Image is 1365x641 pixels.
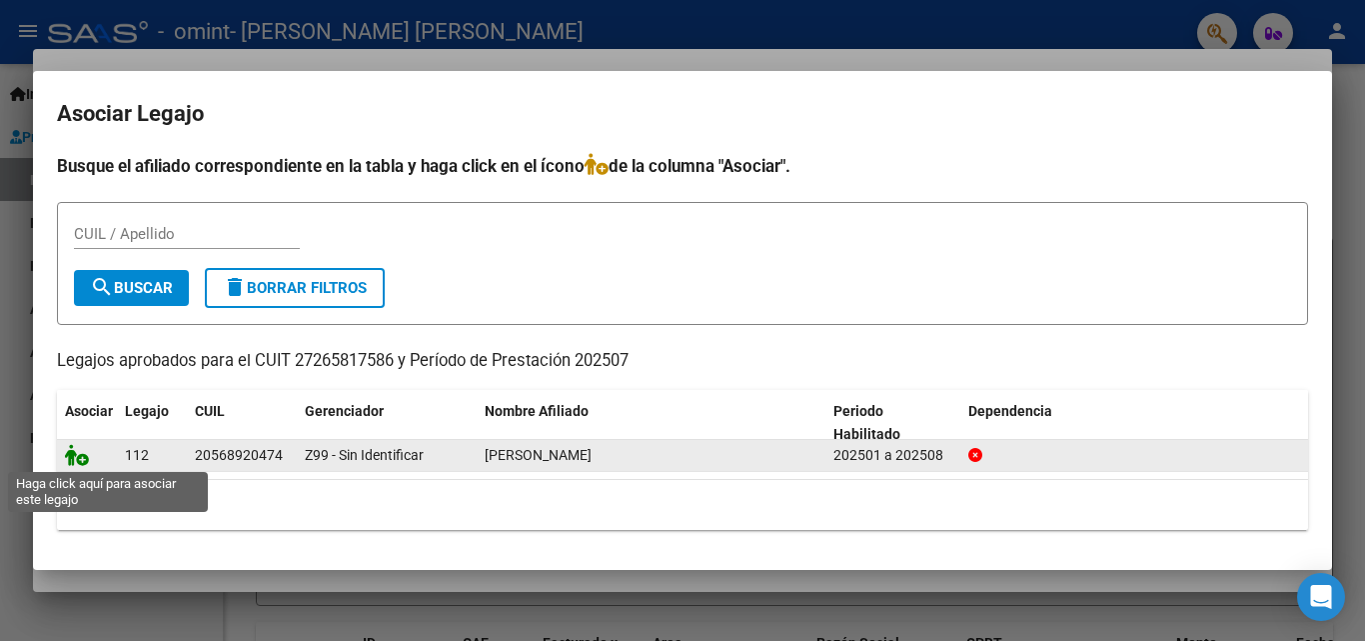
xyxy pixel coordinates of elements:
[195,403,225,419] span: CUIL
[825,390,960,456] datatable-header-cell: Periodo Habilitado
[57,390,117,456] datatable-header-cell: Asociar
[187,390,297,456] datatable-header-cell: CUIL
[477,390,825,456] datatable-header-cell: Nombre Afiliado
[90,275,114,299] mat-icon: search
[305,403,384,419] span: Gerenciador
[57,480,1308,530] div: 1 registros
[57,153,1308,179] h4: Busque el afiliado correspondiente en la tabla y haga click en el ícono de la columna "Asociar".
[968,403,1052,419] span: Dependencia
[305,447,424,463] span: Z99 - Sin Identificar
[485,403,589,419] span: Nombre Afiliado
[833,444,952,467] div: 202501 a 202508
[1297,573,1345,621] div: Open Intercom Messenger
[833,403,900,442] span: Periodo Habilitado
[195,444,283,467] div: 20568920474
[125,447,149,463] span: 112
[65,403,113,419] span: Asociar
[57,349,1308,374] p: Legajos aprobados para el CUIT 27265817586 y Período de Prestación 202507
[205,268,385,308] button: Borrar Filtros
[223,275,247,299] mat-icon: delete
[125,403,169,419] span: Legajo
[117,390,187,456] datatable-header-cell: Legajo
[223,279,367,297] span: Borrar Filtros
[297,390,477,456] datatable-header-cell: Gerenciador
[74,270,189,306] button: Buscar
[90,279,173,297] span: Buscar
[57,95,1308,133] h2: Asociar Legajo
[485,447,592,463] span: NARVAEZ KAESER JOAQUIN
[960,390,1309,456] datatable-header-cell: Dependencia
